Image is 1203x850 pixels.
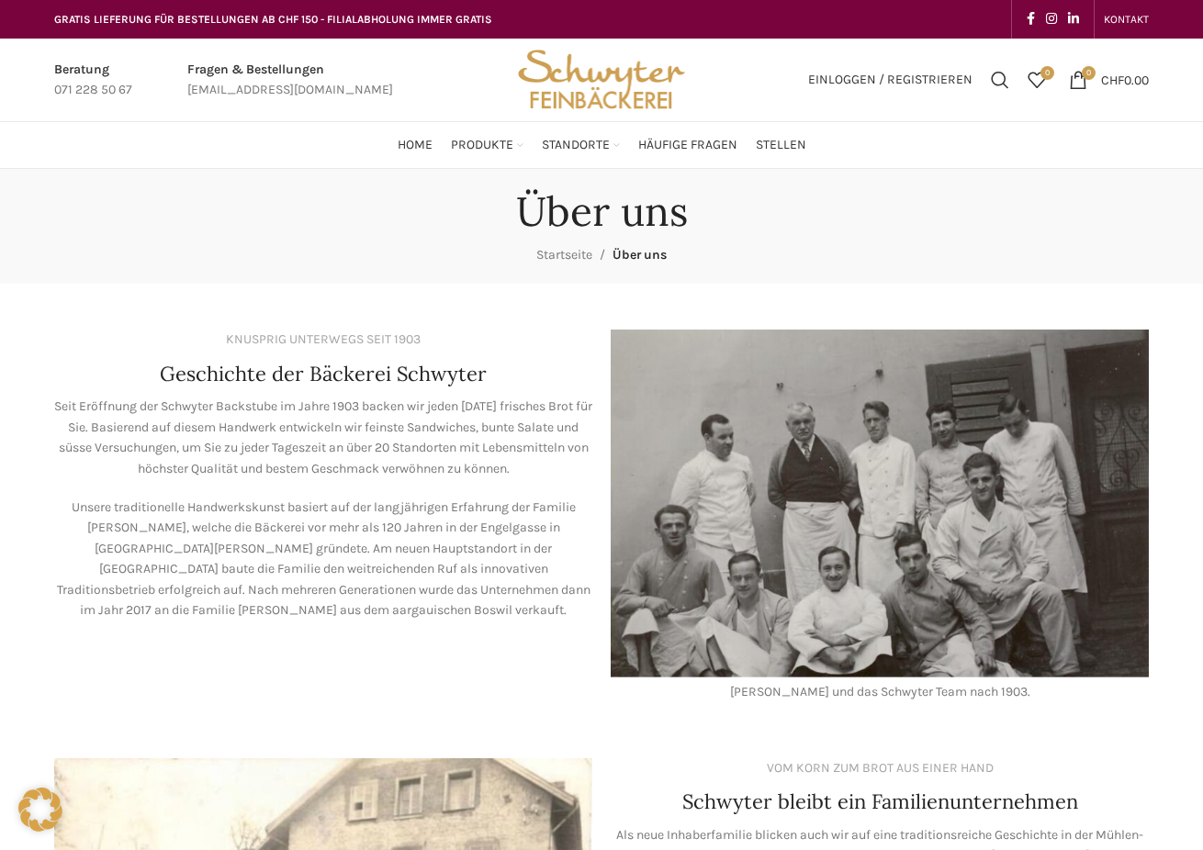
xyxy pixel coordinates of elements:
div: Meine Wunschliste [1018,62,1055,98]
bdi: 0.00 [1101,72,1149,87]
span: Stellen [756,137,806,154]
a: Standorte [542,127,620,163]
div: KNUSPRIG UNTERWEGS SEIT 1903 [226,330,421,350]
h4: Geschichte der Bäckerei Schwyter [160,360,487,388]
a: Startseite [536,247,592,263]
a: Häufige Fragen [638,127,737,163]
p: Unsere traditionelle Handwerkskunst basiert auf der langjährigen Erfahrung der Familie [PERSON_NA... [54,498,592,621]
a: 0 [1018,62,1055,98]
span: Home [398,137,433,154]
div: [PERSON_NAME] und das Schwyter Team nach 1903. [611,682,1149,702]
a: Einloggen / Registrieren [799,62,982,98]
div: Secondary navigation [1095,1,1158,38]
span: Häufige Fragen [638,137,737,154]
a: Stellen [756,127,806,163]
div: VOM KORN ZUM BROT AUS EINER HAND [767,758,994,778]
span: Einloggen / Registrieren [808,73,973,86]
a: Infobox link [54,60,132,101]
a: Facebook social link [1021,6,1040,32]
span: GRATIS LIEFERUNG FÜR BESTELLUNGEN AB CHF 150 - FILIALABHOLUNG IMMER GRATIS [54,13,492,26]
a: Linkedin social link [1062,6,1085,32]
a: KONTAKT [1104,1,1149,38]
a: Produkte [451,127,523,163]
a: 0 CHF0.00 [1060,62,1158,98]
a: Infobox link [187,60,393,101]
span: Über uns [613,247,667,263]
a: Home [398,127,433,163]
h4: Schwyter bleibt ein Familienunternehmen [682,788,1078,816]
h1: Über uns [516,187,688,236]
p: Seit Eröffnung der Schwyter Backstube im Jahre 1903 backen wir jeden [DATE] frisches Brot für Sie... [54,397,592,479]
a: Suchen [982,62,1018,98]
a: Site logo [512,71,691,86]
span: Produkte [451,137,513,154]
span: KONTAKT [1104,13,1149,26]
span: 0 [1040,66,1054,80]
span: 0 [1082,66,1096,80]
span: CHF [1101,72,1124,87]
div: Main navigation [45,127,1158,163]
a: Instagram social link [1040,6,1062,32]
span: Standorte [542,137,610,154]
img: Bäckerei Schwyter [512,39,691,121]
